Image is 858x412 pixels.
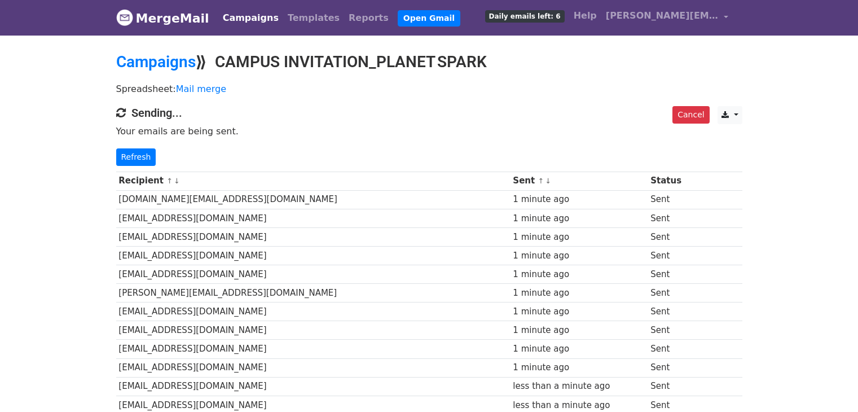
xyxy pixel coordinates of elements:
td: [EMAIL_ADDRESS][DOMAIN_NAME] [116,358,511,377]
td: [EMAIL_ADDRESS][DOMAIN_NAME] [116,340,511,358]
td: [DOMAIN_NAME][EMAIL_ADDRESS][DOMAIN_NAME] [116,190,511,209]
td: [EMAIL_ADDRESS][DOMAIN_NAME] [116,377,511,396]
a: [PERSON_NAME][EMAIL_ADDRESS][DOMAIN_NAME] [601,5,733,31]
td: Sent [648,303,696,321]
a: Reports [344,7,393,29]
td: Sent [648,340,696,358]
div: 1 minute ago [513,231,645,244]
td: Sent [648,321,696,340]
div: 1 minute ago [513,212,645,225]
a: Campaigns [116,52,196,71]
a: ↓ [174,177,180,185]
td: Sent [648,284,696,303]
th: Sent [511,172,648,190]
div: 1 minute ago [513,193,645,206]
span: [PERSON_NAME][EMAIL_ADDRESS][DOMAIN_NAME] [606,9,719,23]
div: 1 minute ago [513,361,645,374]
td: Sent [648,190,696,209]
div: 1 minute ago [513,268,645,281]
a: ↑ [166,177,173,185]
td: [EMAIL_ADDRESS][DOMAIN_NAME] [116,265,511,284]
a: MergeMail [116,6,209,30]
div: 1 minute ago [513,249,645,262]
a: Templates [283,7,344,29]
div: less than a minute ago [513,399,645,412]
div: 1 minute ago [513,287,645,300]
td: Sent [648,377,696,396]
div: 1 minute ago [513,305,645,318]
th: Status [648,172,696,190]
td: Sent [648,265,696,284]
td: [EMAIL_ADDRESS][DOMAIN_NAME] [116,303,511,321]
td: [EMAIL_ADDRESS][DOMAIN_NAME] [116,246,511,265]
td: [EMAIL_ADDRESS][DOMAIN_NAME] [116,209,511,227]
a: Refresh [116,148,156,166]
td: [EMAIL_ADDRESS][DOMAIN_NAME] [116,227,511,246]
h4: Sending... [116,106,742,120]
a: ↑ [538,177,544,185]
div: less than a minute ago [513,380,645,393]
th: Recipient [116,172,511,190]
div: 1 minute ago [513,343,645,356]
a: Mail merge [176,84,226,94]
td: Sent [648,246,696,265]
a: Help [569,5,601,27]
img: MergeMail logo [116,9,133,26]
td: [PERSON_NAME][EMAIL_ADDRESS][DOMAIN_NAME] [116,284,511,303]
a: ↓ [545,177,551,185]
td: Sent [648,209,696,227]
p: Spreadsheet: [116,83,742,95]
td: [EMAIL_ADDRESS][DOMAIN_NAME] [116,321,511,340]
td: Sent [648,358,696,377]
a: Campaigns [218,7,283,29]
h2: ⟫ CAMPUS INVITATION_PLANET SPARK [116,52,742,72]
div: 1 minute ago [513,324,645,337]
td: Sent [648,227,696,246]
p: Your emails are being sent. [116,125,742,137]
a: Daily emails left: 6 [481,5,569,27]
a: Cancel [672,106,709,124]
a: Open Gmail [398,10,460,27]
span: Daily emails left: 6 [485,10,565,23]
